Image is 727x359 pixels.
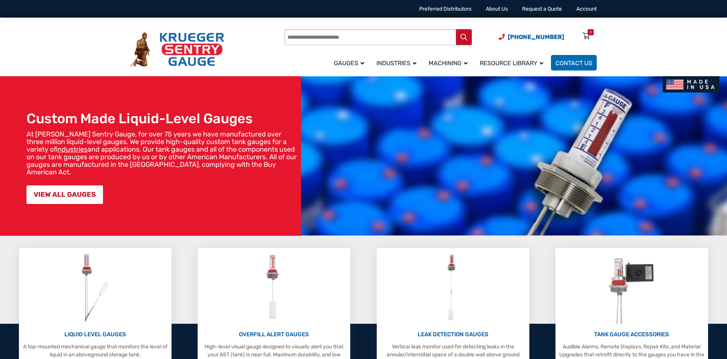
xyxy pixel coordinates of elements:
[508,33,564,41] span: [PHONE_NUMBER]
[201,330,346,339] p: OVERFILL ALERT GAUGES
[559,330,704,339] p: TANK GAUGE ACCESSORIES
[424,54,475,72] a: Machining
[381,330,526,339] p: LEAK DETECTION GAUGES
[429,60,468,67] span: Machining
[499,32,564,42] a: Phone Number (920) 434-8860
[376,60,417,67] span: Industries
[27,110,297,127] h1: Custom Made Liquid-Level Gauges
[438,252,468,324] img: Leak Detection Gauges
[334,60,364,67] span: Gauges
[27,185,103,204] a: VIEW ALL GAUGES
[329,54,372,72] a: Gauges
[130,32,224,67] img: Krueger Sentry Gauge
[27,130,297,176] p: At [PERSON_NAME] Sentry Gauge, for over 75 years we have manufactured over three million liquid-l...
[522,6,562,12] a: Request a Quote
[75,252,115,324] img: Liquid Level Gauges
[555,60,592,67] span: Contact Us
[419,6,471,12] a: Preferred Distributors
[486,6,508,12] a: About Us
[23,330,168,339] p: LIQUID LEVEL GAUGES
[480,60,543,67] span: Resource Library
[58,145,87,154] a: industries
[576,6,597,12] a: Account
[601,252,662,324] img: Tank Gauge Accessories
[475,54,551,72] a: Resource Library
[23,343,168,359] p: A top-mounted mechanical gauge that monitors the level of liquid in an aboveground storage tank.
[551,55,597,71] a: Contact Us
[301,76,727,236] img: bg_hero_bannerksentry
[257,252,291,324] img: Overfill Alert Gauges
[590,29,592,35] div: 0
[663,76,719,92] img: Made In USA
[372,54,424,72] a: Industries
